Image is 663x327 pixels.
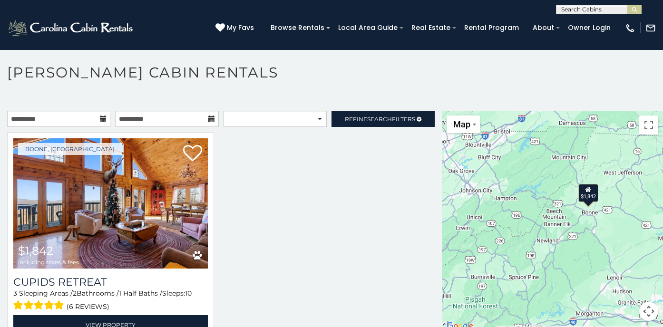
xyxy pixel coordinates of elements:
[215,23,256,33] a: My Favs
[13,138,208,269] img: Cupids Retreat
[459,20,524,35] a: Rental Program
[639,302,658,321] button: Map camera controls
[18,143,122,155] a: Boone, [GEOGRAPHIC_DATA]
[407,20,455,35] a: Real Estate
[73,289,77,298] span: 2
[18,244,53,258] span: $1,842
[266,20,329,35] a: Browse Rentals
[528,20,559,35] a: About
[119,289,162,298] span: 1 Half Baths /
[331,111,435,127] a: RefineSearchFilters
[639,115,658,135] button: Toggle fullscreen view
[578,184,598,202] div: $1,842
[645,23,656,33] img: mail-regular-white.png
[7,19,136,38] img: White-1-2.png
[453,119,470,129] span: Map
[13,289,208,313] div: Sleeping Areas / Bathrooms / Sleeps:
[447,115,480,133] button: Change map style
[13,138,208,269] a: Cupids Retreat $1,842 including taxes & fees
[333,20,402,35] a: Local Area Guide
[367,115,392,123] span: Search
[67,300,109,313] span: (6 reviews)
[183,144,202,164] a: Add to favorites
[185,289,192,298] span: 10
[13,289,17,298] span: 3
[625,23,635,33] img: phone-regular-white.png
[13,276,208,289] a: Cupids Retreat
[227,23,254,33] span: My Favs
[563,20,615,35] a: Owner Login
[18,259,79,265] span: including taxes & fees
[345,115,415,123] span: Refine Filters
